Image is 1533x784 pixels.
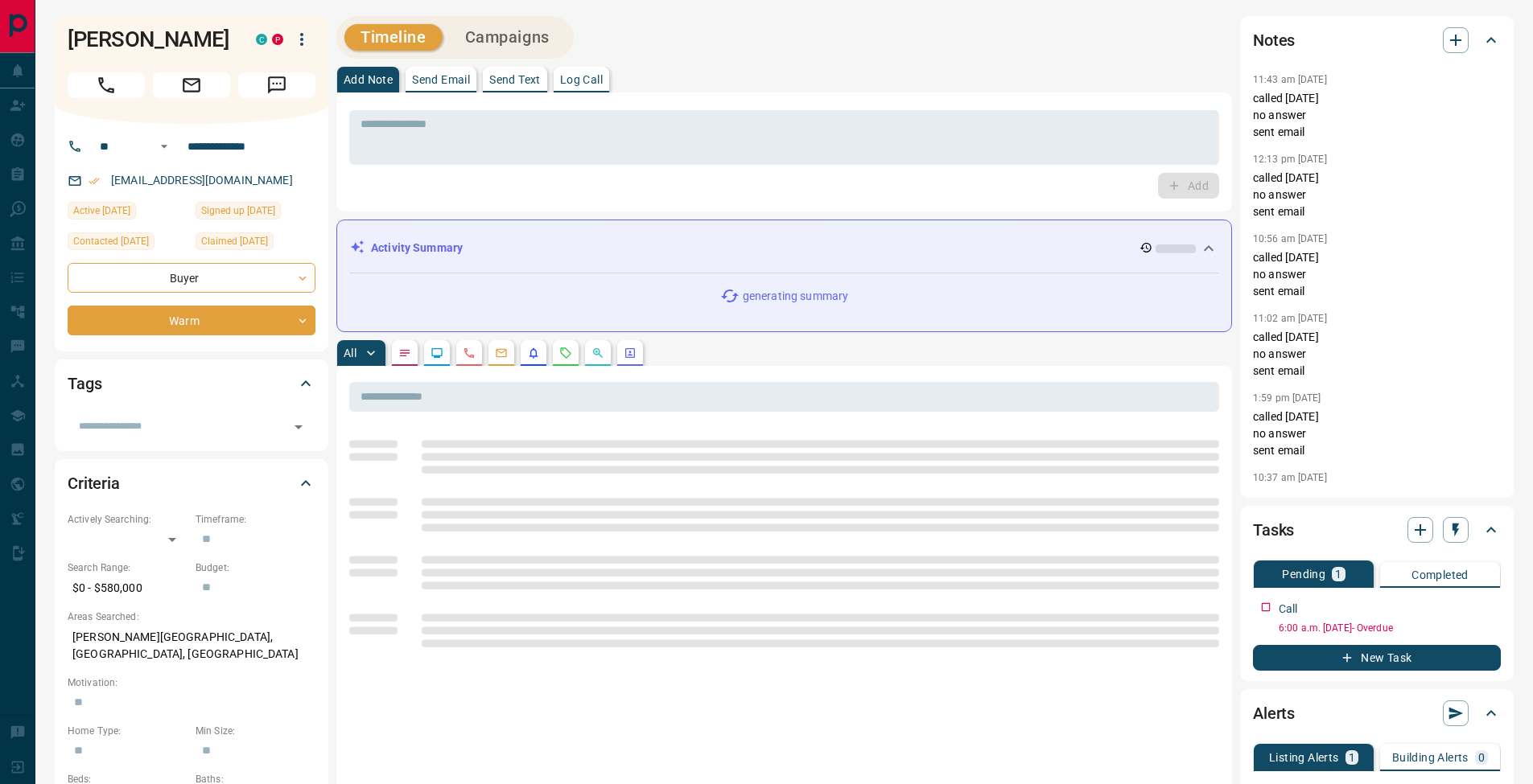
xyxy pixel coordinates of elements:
[272,34,283,45] div: property.ca
[1411,569,1469,581] p: Completed
[68,675,315,690] p: Motivation:
[196,202,315,224] div: Mon Jan 30 2023
[73,233,149,249] span: Contacted [DATE]
[68,610,315,624] p: Areas Searched:
[559,347,572,359] svg: Requests
[68,263,315,293] div: Buyer
[560,74,603,85] p: Log Call
[350,233,1218,263] div: Activity Summary
[344,347,356,359] p: All
[155,137,174,156] button: Open
[1349,752,1355,763] p: 1
[68,624,315,667] p: [PERSON_NAME][GEOGRAPHIC_DATA], [GEOGRAPHIC_DATA], [GEOGRAPHIC_DATA]
[463,347,476,359] svg: Calls
[624,347,637,359] svg: Agent Actions
[1253,313,1327,324] p: 11:02 am [DATE]
[1478,752,1485,763] p: 0
[489,74,541,85] p: Send Text
[196,232,315,255] div: Mon Jan 30 2023
[196,512,315,527] p: Timeframe:
[1253,408,1501,459] p: called [DATE] no answer sent email
[1253,170,1501,220] p: called [DATE] no answer sent email
[196,560,315,575] p: Budget:
[371,240,463,257] p: Activity Summary
[1253,154,1327,165] p: 12:13 pm [DATE]
[256,34,267,45] div: condos.ca
[68,371,101,396] h2: Tags
[1253,645,1501,671] button: New Task
[201,203,275,219] span: Signed up [DATE]
[68,306,315,335] div: Warm
[1269,752,1339,763] p: Listing Alerts
[344,24,443,51] button: Timeline
[238,72,315,98] span: Message
[68,560,188,575] p: Search Range:
[1392,752,1469,763] p: Building Alerts
[1253,472,1327,483] p: 10:37 am [DATE]
[431,347,443,359] svg: Lead Browsing Activity
[68,27,232,52] h1: [PERSON_NAME]
[111,174,293,187] a: [EMAIL_ADDRESS][DOMAIN_NAME]
[527,347,540,359] svg: Listing Alerts
[743,288,848,305] p: generating summary
[68,232,188,255] div: Thu Aug 28 2025
[287,416,310,438] button: Open
[68,575,188,601] p: $0 - $580,000
[68,364,315,403] div: Tags
[153,72,230,98] span: Email
[68,470,120,496] h2: Criteria
[1253,392,1321,404] p: 1:59 pm [DATE]
[1253,700,1295,726] h2: Alerts
[1253,517,1294,543] h2: Tasks
[201,233,268,249] span: Claimed [DATE]
[1253,694,1501,733] div: Alerts
[1253,90,1501,141] p: called [DATE] no answer sent email
[89,175,100,187] svg: Email Verified
[1253,27,1295,53] h2: Notes
[68,72,145,98] span: Call
[1253,74,1327,85] p: 11:43 am [DATE]
[1282,569,1325,580] p: Pending
[73,203,130,219] span: Active [DATE]
[1253,329,1501,380] p: called [DATE] no answer sent email
[1253,233,1327,244] p: 10:56 am [DATE]
[68,512,188,527] p: Actively Searching:
[1279,601,1298,618] p: Call
[68,202,188,224] div: Wed Sep 10 2025
[591,347,604,359] svg: Opportunities
[1335,569,1341,580] p: 1
[1253,249,1501,300] p: called [DATE] no answer sent email
[1253,21,1501,60] div: Notes
[344,74,393,85] p: Add Note
[398,347,411,359] svg: Notes
[495,347,508,359] svg: Emails
[1279,621,1501,635] p: 6:00 a.m. [DATE] - Overdue
[68,464,315,503] div: Criteria
[196,724,315,738] p: Min Size:
[68,724,188,738] p: Home Type:
[449,24,566,51] button: Campaigns
[412,74,470,85] p: Send Email
[1253,511,1501,549] div: Tasks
